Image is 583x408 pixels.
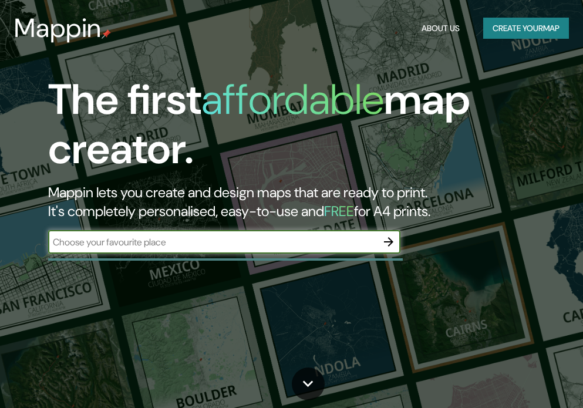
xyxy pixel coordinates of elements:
[324,202,354,220] h5: FREE
[14,13,102,43] h3: Mappin
[102,29,111,39] img: mappin-pin
[417,18,464,39] button: About Us
[201,72,384,127] h1: affordable
[48,75,514,183] h1: The first map creator.
[48,235,377,249] input: Choose your favourite place
[483,18,569,39] button: Create yourmap
[48,183,514,221] h2: Mappin lets you create and design maps that are ready to print. It's completely personalised, eas...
